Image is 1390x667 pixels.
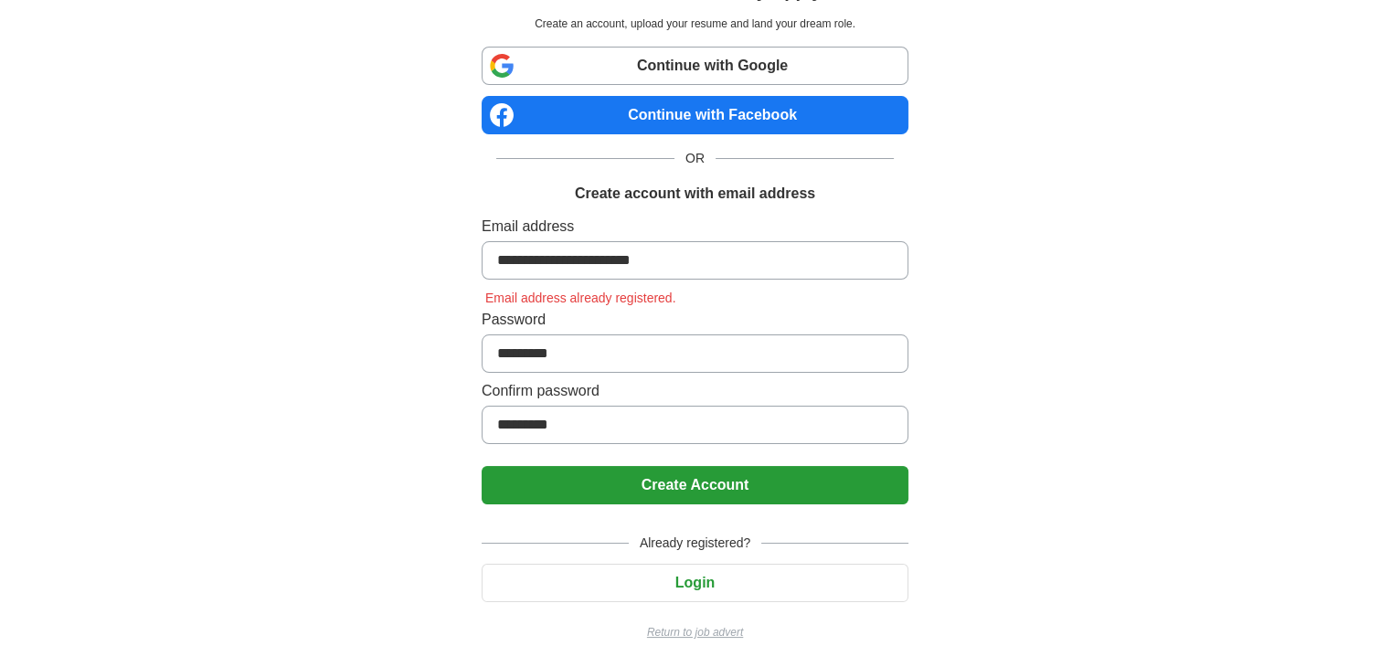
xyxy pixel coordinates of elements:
span: Already registered? [629,534,761,553]
label: Confirm password [482,380,908,402]
span: OR [674,149,716,168]
label: Password [482,309,908,331]
p: Create an account, upload your resume and land your dream role. [485,16,905,32]
a: Login [482,575,908,590]
button: Create Account [482,466,908,504]
a: Return to job advert [482,624,908,641]
span: Email address already registered. [482,291,680,305]
h1: Create account with email address [575,183,815,205]
button: Login [482,564,908,602]
label: Email address [482,216,908,238]
a: Continue with Google [482,47,908,85]
a: Continue with Facebook [482,96,908,134]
